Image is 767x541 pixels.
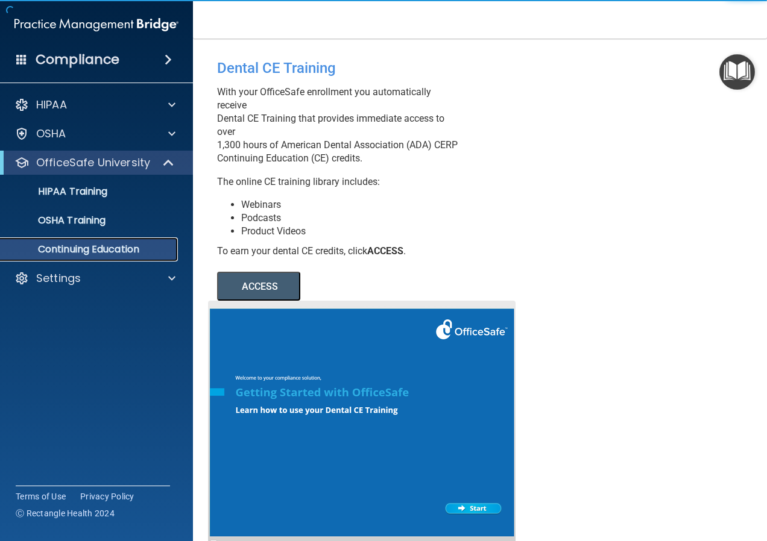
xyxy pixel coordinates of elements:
[719,54,755,90] button: Open Resource Center
[241,198,462,211] li: Webinars
[36,155,150,170] p: OfficeSafe University
[241,225,462,238] li: Product Videos
[217,283,547,292] a: ACCESS
[36,271,81,286] p: Settings
[8,186,107,198] p: HIPAA Training
[14,127,175,141] a: OSHA
[80,490,134,502] a: Privacy Policy
[36,51,119,68] h4: Compliance
[217,272,300,301] button: ACCESS
[8,243,172,255] p: Continuing Education
[36,127,66,141] p: OSHA
[217,175,462,189] p: The online CE training library includes:
[241,211,462,225] li: Podcasts
[16,490,66,502] a: Terms of Use
[558,455,753,504] iframe: Drift Widget Chat Controller
[16,507,115,519] span: Ⓒ Rectangle Health 2024
[217,245,462,258] div: To earn your dental CE credits, click .
[8,214,106,227] p: OSHA Training
[217,51,462,86] div: Dental CE Training
[14,13,178,37] img: PMB logo
[14,98,175,112] a: HIPAA
[14,155,175,170] a: OfficeSafe University
[36,98,67,112] p: HIPAA
[217,86,462,165] p: With your OfficeSafe enrollment you automatically receive Dental CE Training that provides immedi...
[367,245,403,257] b: ACCESS
[14,271,175,286] a: Settings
